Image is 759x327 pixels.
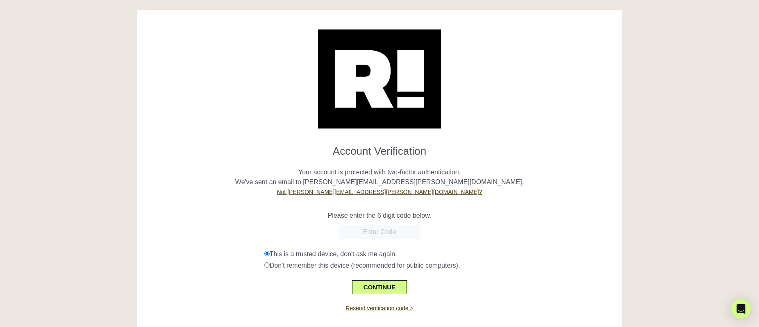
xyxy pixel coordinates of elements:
[143,138,616,158] h1: Account Verification
[345,305,413,311] a: Resend verification code >
[277,189,482,195] a: Not [PERSON_NAME][EMAIL_ADDRESS][PERSON_NAME][DOMAIN_NAME]?
[143,211,616,221] p: Please enter the 6 digit code below.
[339,225,420,239] input: Enter Code
[264,249,616,259] div: This is a trusted device, don't ask me again.
[264,261,616,271] div: Don't remember this device (recommended for public computers).
[318,29,441,129] img: Retention.com
[731,299,751,319] div: Open Intercom Messenger
[143,158,616,197] p: Your account is protected with two-factor authentication. We've sent an email to [PERSON_NAME][EM...
[352,280,407,294] button: CONTINUE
